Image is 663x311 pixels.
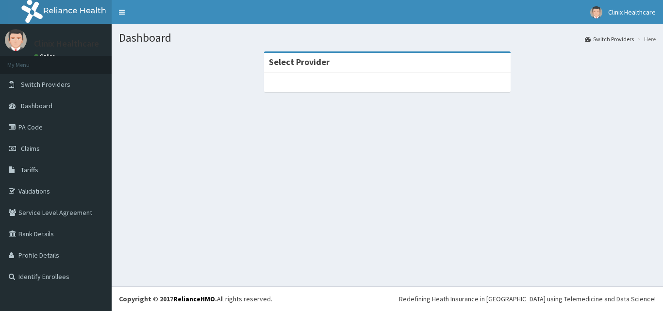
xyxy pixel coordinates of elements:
li: Here [635,35,656,43]
span: Tariffs [21,165,38,174]
img: User Image [5,29,27,51]
div: Redefining Heath Insurance in [GEOGRAPHIC_DATA] using Telemedicine and Data Science! [399,294,656,304]
span: Clinix Healthcare [608,8,656,16]
a: Online [34,53,57,60]
img: User Image [590,6,602,18]
strong: Copyright © 2017 . [119,295,217,303]
h1: Dashboard [119,32,656,44]
span: Switch Providers [21,80,70,89]
span: Dashboard [21,101,52,110]
p: Clinix Healthcare [34,39,99,48]
a: RelianceHMO [173,295,215,303]
footer: All rights reserved. [112,286,663,311]
a: Switch Providers [585,35,634,43]
span: Claims [21,144,40,153]
strong: Select Provider [269,56,330,67]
